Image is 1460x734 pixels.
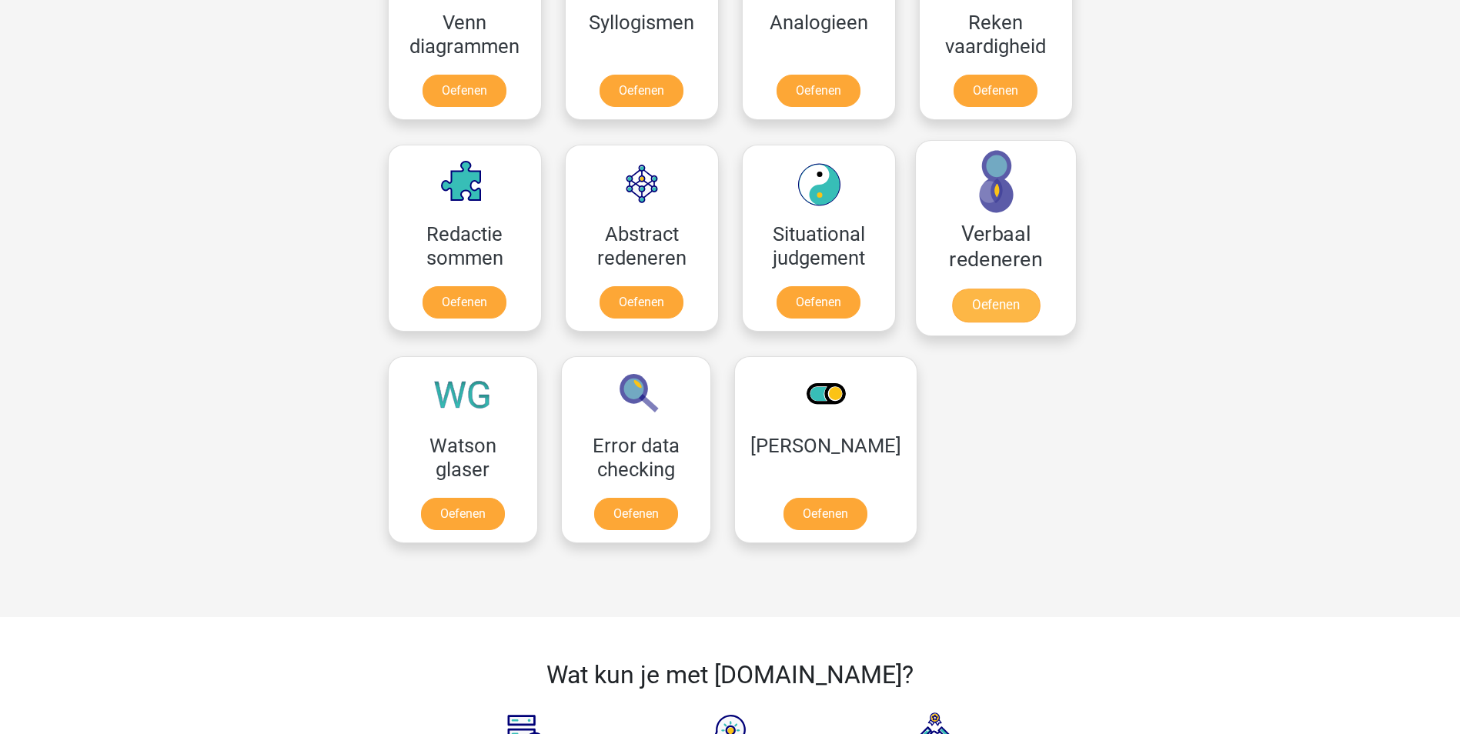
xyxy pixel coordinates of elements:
[423,286,506,319] a: Oefenen
[600,75,683,107] a: Oefenen
[777,286,860,319] a: Oefenen
[421,498,505,530] a: Oefenen
[423,75,506,107] a: Oefenen
[600,286,683,319] a: Oefenen
[951,289,1039,322] a: Oefenen
[777,75,860,107] a: Oefenen
[434,660,1027,689] h2: Wat kun je met [DOMAIN_NAME]?
[594,498,678,530] a: Oefenen
[783,498,867,530] a: Oefenen
[954,75,1037,107] a: Oefenen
